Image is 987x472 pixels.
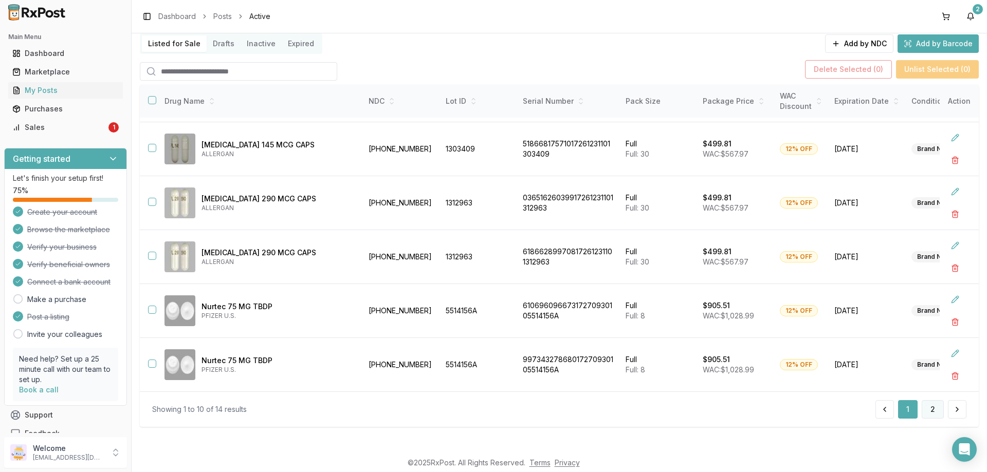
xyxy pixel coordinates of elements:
[10,444,27,461] img: User avatar
[4,119,127,136] button: Sales1
[703,354,730,365] p: $905.51
[27,207,97,217] span: Create your account
[780,305,818,316] div: 12% OFF
[555,458,580,467] a: Privacy
[619,230,697,284] td: Full
[25,428,60,439] span: Feedback
[952,437,977,462] div: Open Intercom Messenger
[703,139,732,149] p: $499.81
[152,404,247,414] div: Showing 1 to 10 of 14 results
[703,311,754,320] span: WAC: $1,028.99
[517,122,619,176] td: 51866817571017261231101303409
[440,230,517,284] td: 1312963
[202,248,354,258] p: [MEDICAL_DATA] 290 MCG CAPS
[825,34,893,53] button: Add by NDC
[619,122,697,176] td: Full
[911,251,956,262] div: Brand New
[834,306,899,316] span: [DATE]
[19,354,112,385] p: Need help? Set up a 25 minute call with our team to set up.
[4,82,127,99] button: My Posts
[13,185,28,196] span: 75 %
[8,33,123,41] h2: Main Menu
[164,187,195,218] img: Linzess 290 MCG CAPS
[202,204,354,212] p: ALLERGAN
[619,338,697,392] td: Full
[362,338,440,392] td: [PHONE_NUMBER]
[27,312,69,322] span: Post a listing
[946,259,964,277] button: Delete
[8,118,123,137] a: Sales1
[703,247,732,257] p: $499.81
[911,197,956,209] div: Brand New
[946,128,964,147] button: Edit
[619,176,697,230] td: Full
[834,96,899,106] div: Expiration Date
[626,311,645,320] span: Full: 8
[922,400,944,419] a: 2
[946,205,964,223] button: Delete
[703,149,748,158] span: WAC: $567.97
[834,252,899,262] span: [DATE]
[703,203,748,212] span: WAC: $567.97
[517,284,619,338] td: 61069609667317270930105514156A
[973,4,983,14] div: 2
[202,194,354,204] p: [MEDICAL_DATA] 290 MCG CAPS
[517,230,619,284] td: 61866289970817261231101312963
[523,96,613,106] div: Serial Number
[202,140,354,150] p: [MEDICAL_DATA] 145 MCG CAPS
[440,122,517,176] td: 1303409
[946,313,964,331] button: Delete
[619,85,697,118] th: Pack Size
[8,63,123,81] a: Marketplace
[369,96,433,106] div: NDC
[164,295,195,326] img: Nurtec 75 MG TBDP
[12,104,119,114] div: Purchases
[440,284,517,338] td: 5514156A
[13,173,118,183] p: Let's finish your setup first!
[12,122,106,133] div: Sales
[12,67,119,77] div: Marketplace
[362,176,440,230] td: [PHONE_NUMBER]
[13,153,70,165] h3: Getting started
[626,365,645,374] span: Full: 8
[780,91,822,111] div: WAC Discount
[898,400,918,419] button: 1
[440,338,517,392] td: 5514156A
[158,11,270,22] nav: breadcrumb
[4,406,127,424] button: Support
[834,360,899,370] span: [DATE]
[202,366,354,374] p: PFIZER U.S.
[905,85,982,118] th: Condition
[780,197,818,209] div: 12% OFF
[8,100,123,118] a: Purchases
[33,443,104,454] p: Welcome
[362,284,440,338] td: [PHONE_NUMBER]
[108,122,119,133] div: 1
[241,35,282,52] button: Inactive
[27,224,110,235] span: Browse the marketplace
[940,85,979,118] th: Action
[362,122,440,176] td: [PHONE_NUMBER]
[946,151,964,169] button: Delete
[33,454,104,462] p: [EMAIL_ADDRESS][DOMAIN_NAME]
[946,182,964,201] button: Edit
[911,305,956,316] div: Brand New
[4,101,127,117] button: Purchases
[19,385,59,394] a: Book a call
[780,251,818,262] div: 12% OFF
[529,458,551,467] a: Terms
[362,230,440,284] td: [PHONE_NUMBER]
[202,150,354,158] p: ALLERGAN
[27,259,110,270] span: Verify beneficial owners
[898,34,979,53] button: Add by Barcode
[703,257,748,266] span: WAC: $567.97
[517,338,619,392] td: 99734327868017270930105514156A
[202,258,354,266] p: ALLERGAN
[249,11,270,22] span: Active
[946,344,964,363] button: Edit
[780,359,818,370] div: 12% OFF
[27,329,102,339] a: Invite your colleagues
[834,198,899,208] span: [DATE]
[4,45,127,62] button: Dashboard
[834,144,899,154] span: [DATE]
